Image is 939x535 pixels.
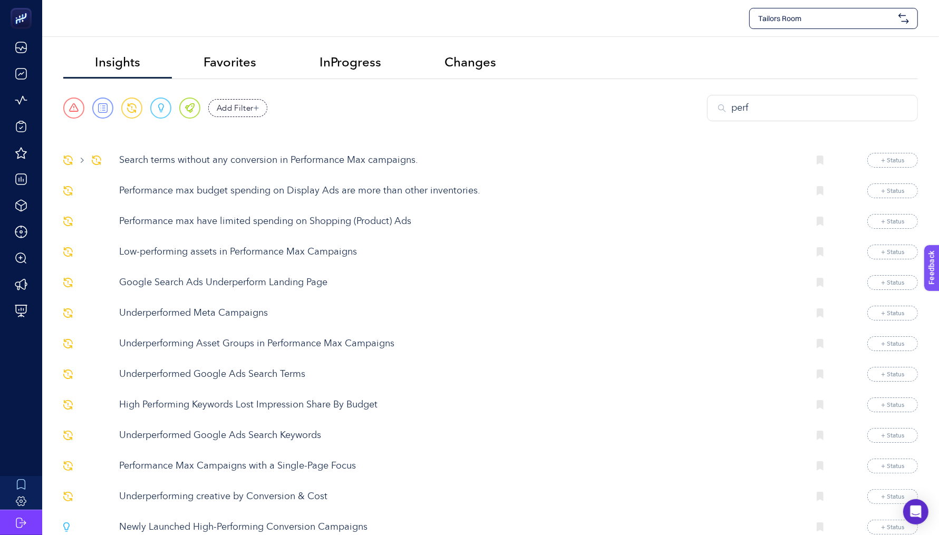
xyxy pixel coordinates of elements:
[817,431,824,440] img: Bookmark icon
[903,499,928,524] div: Open Intercom Messenger
[119,429,801,443] p: Underperformed Google Ads Search Keywords
[63,155,73,165] img: svg%3e
[817,155,824,165] img: Bookmark icon
[867,306,918,320] button: + Status
[867,428,918,443] button: + Status
[867,367,918,382] button: + Status
[119,459,801,473] p: Performance Max Campaigns with a Single-Page Focus
[867,489,918,504] button: + Status
[867,397,918,412] button: + Status
[817,522,824,532] img: Bookmark icon
[92,155,101,165] img: svg%3e
[217,102,254,114] span: Add Filter
[898,13,909,24] img: svg%3e
[758,13,894,24] span: Tailors Room
[63,217,73,226] img: svg%3e
[119,367,801,382] p: Underperformed Google Ads Search Terms
[119,520,801,534] p: Newly Launched High-Performing Conversion Campaigns
[867,245,918,259] button: + Status
[817,247,824,257] img: Bookmark icon
[119,337,801,351] p: Underperforming Asset Groups in Performance Max Campaigns
[63,431,73,440] img: svg%3e
[63,247,73,257] img: svg%3e
[867,336,918,351] button: + Status
[119,398,801,412] p: High Performing Keywords Lost Impression Share By Budget
[817,461,824,471] img: Bookmark icon
[81,158,84,163] img: Chevron Right
[204,55,256,70] span: Favorites
[63,400,73,410] img: svg%3e
[119,276,801,290] p: Google Search Ads Underperform Landing Page
[817,369,824,379] img: Bookmark icon
[63,492,73,501] img: svg%3e
[867,275,918,290] button: + Status
[731,101,907,115] input: Search Insight
[817,308,824,318] img: Bookmark icon
[817,278,824,287] img: Bookmark icon
[63,308,73,318] img: svg%3e
[867,520,918,534] button: + Status
[254,105,259,111] img: add filter
[119,184,801,198] p: Performance max budget spending on Display Ads are more than other inventories.
[867,153,918,168] button: + Status
[444,55,496,70] span: Changes
[119,153,801,168] p: Search terms without any conversion in Performance Max campaigns.
[867,183,918,198] button: + Status
[63,278,73,287] img: svg%3e
[817,217,824,226] img: Bookmark icon
[95,55,140,70] span: Insights
[119,215,801,229] p: Performance max have limited spending on Shopping (Product) Ads
[718,104,726,112] img: Search Insight
[63,369,73,379] img: svg%3e
[63,461,73,471] img: svg%3e
[867,214,918,229] button: + Status
[817,492,824,501] img: Bookmark icon
[6,3,40,12] span: Feedback
[817,339,824,348] img: Bookmark icon
[867,459,918,473] button: + Status
[63,522,70,532] img: svg%3e
[119,245,801,259] p: Low-performing assets in Performance Max Campaigns
[63,186,73,196] img: svg%3e
[817,186,824,196] img: Bookmark icon
[320,55,381,70] span: InProgress
[817,400,824,410] img: Bookmark icon
[63,339,73,348] img: svg%3e
[119,306,801,320] p: Underperformed Meta Campaigns
[119,490,801,504] p: Underperforming creative by Conversion & Cost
